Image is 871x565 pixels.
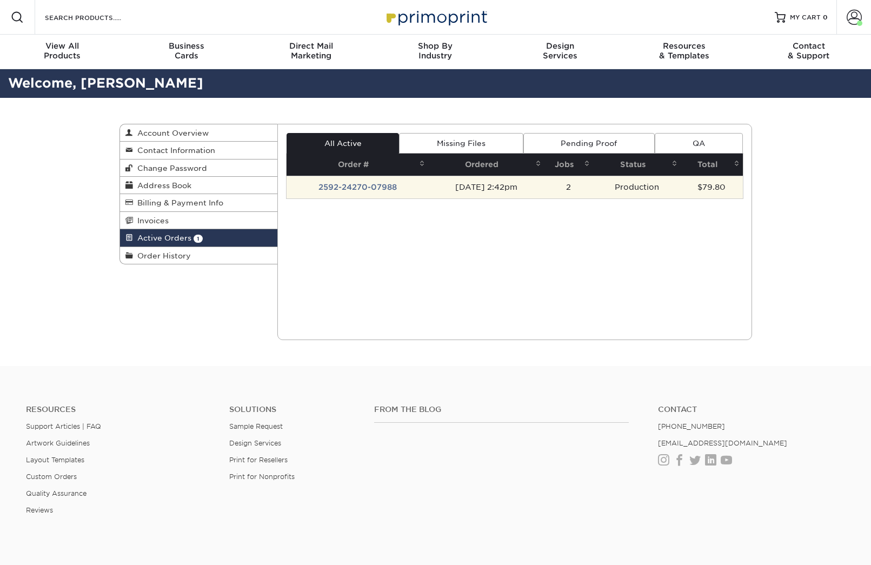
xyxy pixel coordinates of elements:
td: 2 [544,176,594,198]
a: Contact [658,405,845,414]
td: $79.80 [681,176,742,198]
a: Contact Information [120,142,278,159]
span: Change Password [133,164,207,172]
span: Resources [622,41,747,51]
span: Direct Mail [249,41,373,51]
a: Order History [120,247,278,264]
span: Order History [133,251,191,260]
td: [DATE] 2:42pm [428,176,544,198]
th: Ordered [428,154,544,176]
th: Status [593,154,681,176]
a: DesignServices [498,35,622,69]
a: Custom Orders [26,473,77,481]
span: Account Overview [133,129,209,137]
span: Shop By [373,41,497,51]
a: Sample Request [229,422,283,430]
a: Contact& Support [747,35,871,69]
a: Change Password [120,159,278,177]
a: QA [655,133,742,154]
h4: From the Blog [374,405,629,414]
a: Invoices [120,212,278,229]
div: Cards [124,41,249,61]
span: Address Book [133,181,191,190]
a: Active Orders 1 [120,229,278,247]
a: Print for Nonprofits [229,473,295,481]
span: Contact [747,41,871,51]
a: BusinessCards [124,35,249,69]
span: Invoices [133,216,169,225]
a: Artwork Guidelines [26,439,90,447]
span: Billing & Payment Info [133,198,223,207]
th: Order # [287,154,428,176]
a: Resources& Templates [622,35,747,69]
a: Layout Templates [26,456,84,464]
span: 1 [194,235,203,243]
span: Contact Information [133,146,215,155]
td: 2592-24270-07988 [287,176,428,198]
a: Address Book [120,177,278,194]
div: & Support [747,41,871,61]
a: Direct MailMarketing [249,35,373,69]
h4: Solutions [229,405,358,414]
img: Primoprint [382,5,490,29]
a: [PHONE_NUMBER] [658,422,725,430]
span: Active Orders [133,234,191,242]
span: Business [124,41,249,51]
a: Design Services [229,439,281,447]
div: Services [498,41,622,61]
span: 0 [823,14,828,21]
span: MY CART [790,13,821,22]
a: Support Articles | FAQ [26,422,101,430]
a: Billing & Payment Info [120,194,278,211]
a: Missing Files [399,133,523,154]
div: Industry [373,41,497,61]
th: Jobs [544,154,594,176]
h4: Resources [26,405,213,414]
span: Design [498,41,622,51]
a: Print for Resellers [229,456,288,464]
td: Production [593,176,681,198]
a: Account Overview [120,124,278,142]
iframe: Google Customer Reviews [3,532,92,561]
div: & Templates [622,41,747,61]
a: Pending Proof [523,133,655,154]
a: Reviews [26,506,53,514]
a: Quality Assurance [26,489,87,497]
a: Shop ByIndustry [373,35,497,69]
input: SEARCH PRODUCTS..... [44,11,149,24]
a: [EMAIL_ADDRESS][DOMAIN_NAME] [658,439,787,447]
a: All Active [287,133,399,154]
div: Marketing [249,41,373,61]
th: Total [681,154,742,176]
